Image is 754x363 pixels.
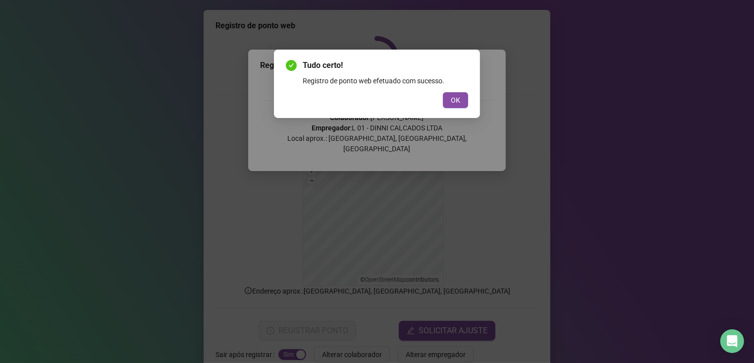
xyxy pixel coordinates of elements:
[286,60,297,71] span: check-circle
[443,92,468,108] button: OK
[303,60,468,71] span: Tudo certo!
[720,329,744,353] div: Open Intercom Messenger
[451,95,460,106] span: OK
[303,75,468,86] div: Registro de ponto web efetuado com sucesso.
